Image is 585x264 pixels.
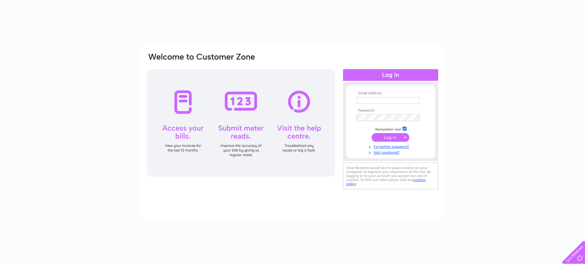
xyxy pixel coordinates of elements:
[357,143,426,149] a: Forgotten password?
[346,178,426,186] a: cookies policy
[357,149,426,155] a: Not registered?
[343,163,438,189] div: Clear Business would like to place cookies on your computer to improve your experience of the sit...
[372,133,409,142] input: Submit
[355,126,426,132] td: Remember me?
[355,108,426,113] th: Password:
[355,91,426,96] th: Email Address:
